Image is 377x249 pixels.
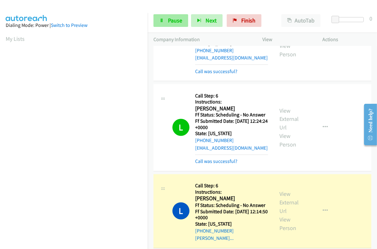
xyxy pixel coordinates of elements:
[369,14,372,23] div: 0
[168,17,182,24] span: Pause
[195,47,234,53] a: [PHONE_NUMBER]
[153,14,188,27] a: Pause
[279,190,299,215] a: View External Url
[241,17,255,24] span: Finish
[323,36,372,43] p: Actions
[172,202,189,220] h1: L
[172,119,189,136] h1: L
[195,228,234,234] a: [PHONE_NUMBER]
[359,99,377,150] iframe: Resource Center
[279,133,296,148] a: View Person
[195,131,268,137] h5: State: [US_STATE]
[191,14,223,27] button: Next
[195,99,268,105] h5: Instructions:
[281,14,320,27] button: AutoTab
[195,195,268,202] h2: [PERSON_NAME]
[195,105,268,112] h2: [PERSON_NAME]
[195,202,268,209] h5: Ff Status: Scheduling - No Answer
[195,209,268,221] h5: Ff Submitted Date: [DATE] 12:14:50 +0000
[195,112,268,118] h5: Ff Status: Scheduling - No Answer
[195,235,234,241] a: [PERSON_NAME]...
[195,221,268,227] h5: State: [US_STATE]
[195,159,237,165] a: Call was successful?
[206,17,217,24] span: Next
[195,138,234,144] a: [PHONE_NUMBER]
[195,189,268,196] h5: Instructions:
[195,183,268,189] h5: Call Step: 6
[279,216,296,232] a: View Person
[153,36,251,43] p: Company Information
[262,36,311,43] p: View
[195,145,268,151] a: [EMAIL_ADDRESS][DOMAIN_NAME]
[195,55,268,61] a: [EMAIL_ADDRESS][DOMAIN_NAME]
[195,118,268,131] h5: Ff Submitted Date: [DATE] 12:24:24 +0000
[6,35,25,42] a: My Lists
[227,14,261,27] a: Finish
[51,22,87,28] a: Switch to Preview
[195,93,268,99] h5: Call Step: 6
[279,107,299,131] a: View External Url
[6,22,142,29] div: Dialing Mode: Power |
[195,68,237,74] a: Call was successful?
